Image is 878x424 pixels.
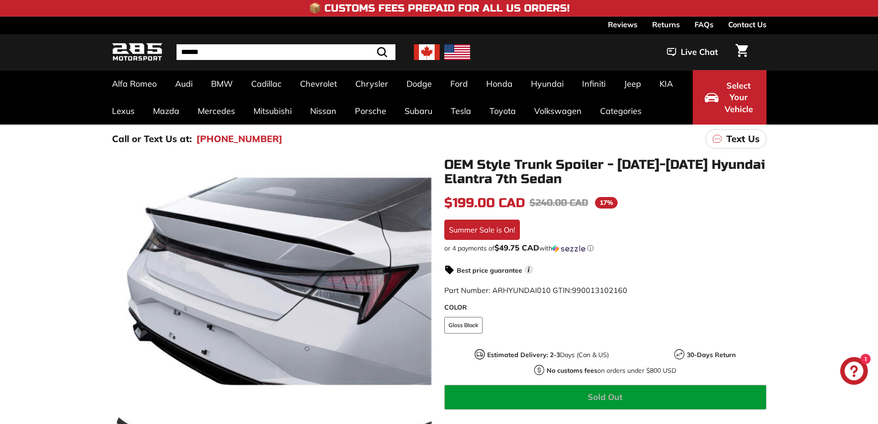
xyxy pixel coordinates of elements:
a: Mazda [144,97,189,125]
p: Call or Text Us at: [112,132,192,146]
a: Mitsubishi [244,97,301,125]
a: KIA [650,70,682,97]
strong: 30-Days Return [687,351,736,359]
a: Nissan [301,97,346,125]
a: Hyundai [522,70,573,97]
strong: Estimated Delivery: 2-3 [487,351,560,359]
a: Cart [730,36,754,68]
a: FAQs [695,17,713,32]
a: Chevrolet [291,70,346,97]
a: Jeep [615,70,650,97]
a: Text Us [706,129,766,149]
a: Infiniti [573,70,615,97]
a: Honda [477,70,522,97]
a: Cadillac [242,70,291,97]
span: Live Chat [681,46,718,58]
label: COLOR [444,303,766,312]
p: Text Us [726,132,760,146]
img: Logo_285_Motorsport_areodynamics_components [112,42,163,63]
a: Chrysler [346,70,397,97]
strong: Best price guarantee [457,266,522,275]
span: 990013102160 [572,286,627,295]
p: on orders under $800 USD [547,366,676,376]
span: 17% [595,197,618,209]
div: or 4 payments of with [444,244,766,253]
button: Live Chat [655,41,730,64]
span: Select Your Vehicle [723,80,754,115]
a: Contact Us [728,17,766,32]
button: Sold Out [444,385,766,410]
a: BMW [202,70,242,97]
a: Dodge [397,70,441,97]
button: Select Your Vehicle [693,70,766,125]
a: Volkswagen [525,97,591,125]
span: Part Number: ARHYUNDAI010 GTIN: [444,286,627,295]
a: Alfa Romeo [103,70,166,97]
span: $240.00 CAD [530,197,588,209]
h1: OEM Style Trunk Spoiler - [DATE]-[DATE] Hyundai Elantra 7th Sedan [444,158,766,186]
span: Sold Out [588,392,623,402]
span: i [524,265,533,274]
a: [PHONE_NUMBER] [196,132,283,146]
h4: 📦 Customs Fees Prepaid for All US Orders! [309,3,570,14]
a: Toyota [480,97,525,125]
a: Returns [652,17,680,32]
p: Days (Can & US) [487,350,609,360]
a: Mercedes [189,97,244,125]
a: Subaru [395,97,442,125]
a: Tesla [442,97,480,125]
img: Sezzle [552,245,585,253]
a: Ford [441,70,477,97]
span: $199.00 CAD [444,195,525,211]
a: Reviews [608,17,637,32]
div: or 4 payments of$49.75 CADwithSezzle Click to learn more about Sezzle [444,244,766,253]
div: Summer Sale is On! [444,220,520,240]
a: Lexus [103,97,144,125]
strong: No customs fees [547,366,597,375]
a: Audi [166,70,202,97]
inbox-online-store-chat: Shopify online store chat [837,357,871,387]
a: Porsche [346,97,395,125]
input: Search [177,44,395,60]
span: $49.75 CAD [495,243,539,252]
a: Categories [591,97,651,125]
